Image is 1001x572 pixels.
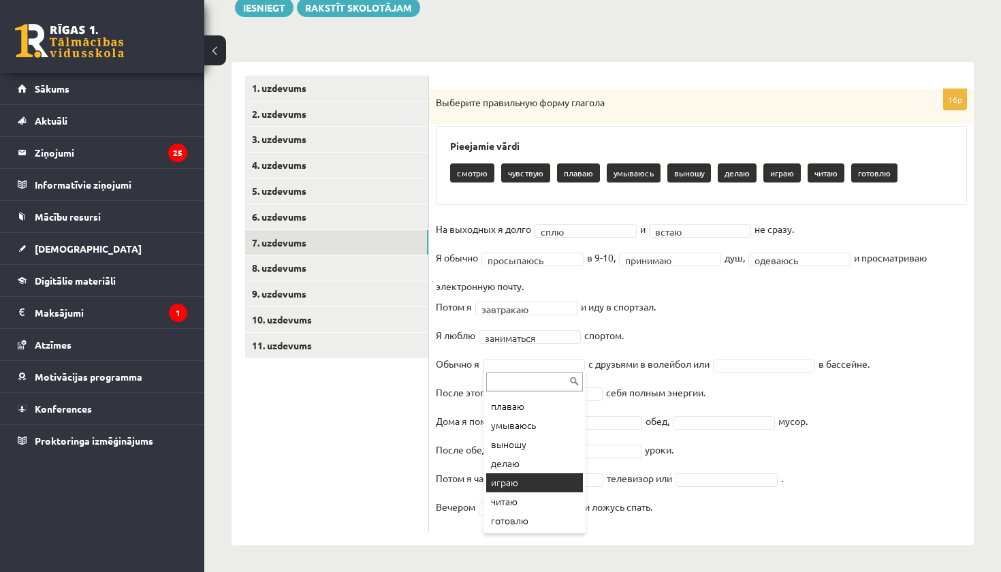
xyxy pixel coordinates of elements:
[486,492,583,511] div: читаю
[486,454,583,473] div: делаю
[486,416,583,435] div: умываюсь
[486,435,583,454] div: выношу
[486,511,583,530] div: готовлю
[486,397,583,416] div: плаваю
[486,473,583,492] div: играю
